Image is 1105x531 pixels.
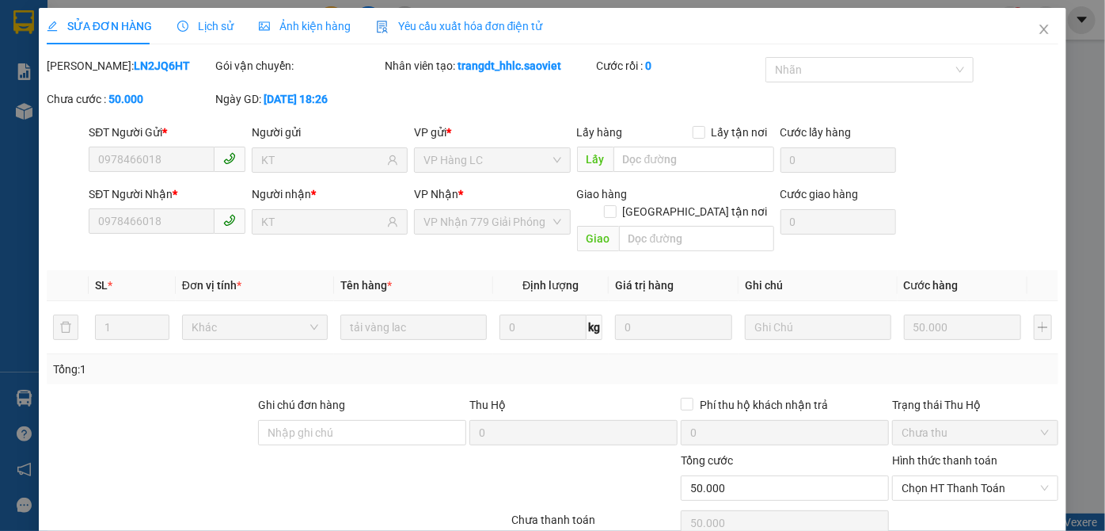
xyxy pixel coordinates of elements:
span: Yêu cầu xuất hóa đơn điện tử [376,20,543,32]
img: icon [376,21,389,33]
span: Tổng cước [681,454,733,467]
div: VP gửi [414,124,570,141]
span: VP Hàng LC [423,148,560,172]
div: Ngày GD: [216,90,382,108]
span: [GEOGRAPHIC_DATA] tận nơi [617,203,774,220]
input: Dọc đường [619,226,774,251]
b: [DATE] 18:26 [264,93,328,105]
b: 50.000 [108,93,143,105]
span: VP Nhận [414,188,458,201]
b: LN2JQ6HT [134,59,190,72]
span: SỬA ĐƠN HÀNG [47,20,152,32]
input: Dọc đường [613,147,774,172]
span: Giao [577,226,619,251]
span: Lấy tận nơi [705,124,774,141]
div: Người gửi [252,124,408,141]
span: Chưa thu [902,421,1049,445]
input: Ghi Chú [745,315,891,340]
div: Người nhận [252,185,408,203]
label: Cước giao hàng [780,188,859,201]
span: Khác [192,315,319,339]
span: Đơn vị tính [182,279,241,292]
span: Định lượng [522,279,579,292]
div: SĐT Người Nhận [89,185,245,203]
span: Giao hàng [577,188,628,201]
span: phone [223,152,236,165]
div: Chưa cước : [47,90,213,108]
span: Lấy hàng [577,126,623,139]
span: Phí thu hộ khách nhận trả [693,396,834,414]
input: 0 [615,315,732,340]
input: Tên người gửi [261,151,384,169]
div: [PERSON_NAME]: [47,57,213,74]
span: Chọn HT Thanh Toán [902,476,1049,500]
span: phone [223,214,236,227]
input: 0 [904,315,1021,340]
span: VP Nhận 779 Giải Phóng [423,210,560,234]
label: Hình thức thanh toán [892,454,997,467]
div: Nhân viên tạo: [385,57,593,74]
span: Tên hàng [340,279,392,292]
span: user [387,216,398,227]
button: Close [1022,8,1066,52]
button: plus [1034,315,1053,340]
div: SĐT Người Gửi [89,124,245,141]
span: Lịch sử [177,20,234,32]
input: Ghi chú đơn hàng [258,420,466,445]
b: 0 [645,59,651,72]
span: edit [47,21,58,32]
b: trangdt_hhlc.saoviet [458,59,561,72]
input: Cước giao hàng [780,209,896,235]
span: Cước hàng [904,279,959,292]
div: Trạng thái Thu Hộ [892,396,1058,414]
input: Tên người nhận [261,213,384,231]
span: picture [259,21,270,32]
button: delete [53,315,78,340]
span: kg [587,315,602,340]
span: Thu Hộ [469,399,506,411]
div: Tổng: 1 [53,361,427,378]
th: Ghi chú [739,270,898,301]
label: Ghi chú đơn hàng [258,399,345,411]
span: Lấy [577,147,613,172]
span: SL [95,279,108,292]
div: Cước rồi : [596,57,762,74]
div: Gói vận chuyển: [216,57,382,74]
span: user [387,155,398,166]
label: Cước lấy hàng [780,126,852,139]
span: close [1038,23,1050,36]
span: Giá trị hàng [615,279,674,292]
input: VD: Bàn, Ghế [340,315,487,340]
input: Cước lấy hàng [780,147,896,173]
span: clock-circle [177,21,188,32]
span: Ảnh kiện hàng [259,20,351,32]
